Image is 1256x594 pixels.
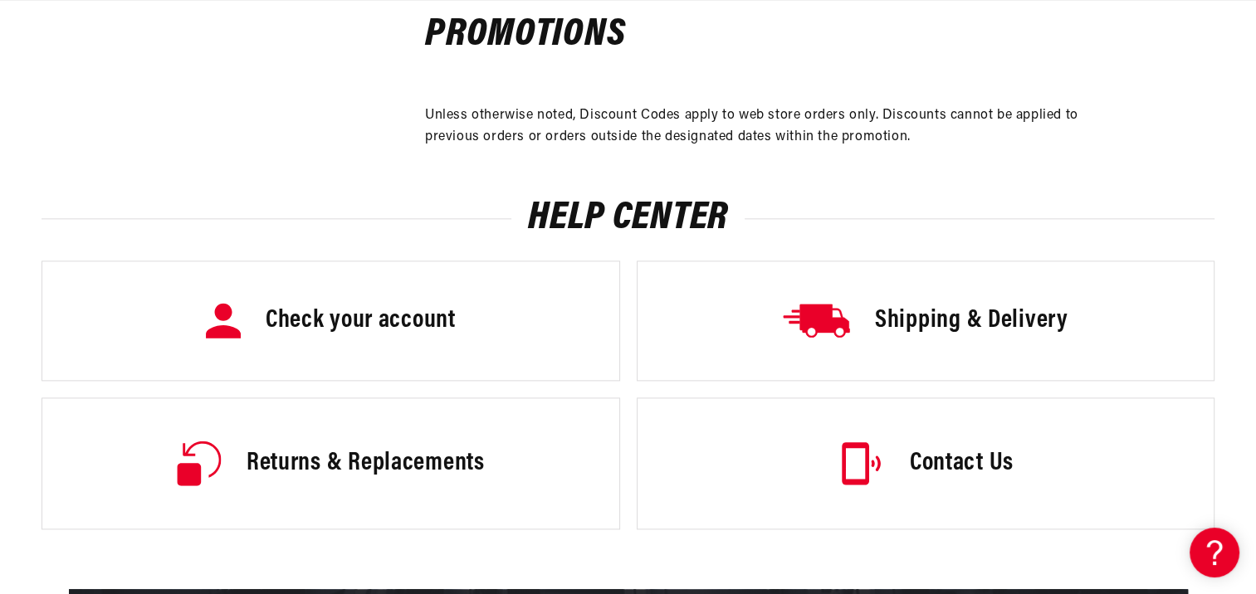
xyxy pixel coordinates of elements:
[637,260,1215,381] a: Shipping & Delivery Shipping & Delivery
[425,105,1080,148] p: Unless otherwise noted, Discount Codes apply to web store orders only. Discounts cannot be applie...
[177,441,222,486] img: Returns & Replacements
[425,17,1080,52] h4: Promotions
[42,260,620,381] a: Check your account Check your account
[875,304,1068,338] h3: Shipping & Delivery
[266,304,456,338] h3: Check your account
[783,304,850,338] img: Shipping & Delivery
[910,446,1014,481] h3: Contact Us
[42,397,620,529] a: Returns & Replacements Returns & Replacements
[42,201,1214,236] h2: Help Center
[637,397,1215,529] a: Contact Us Contact Us
[206,303,241,338] img: Check your account
[838,440,885,487] img: Contact Us
[247,446,485,481] h3: Returns & Replacements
